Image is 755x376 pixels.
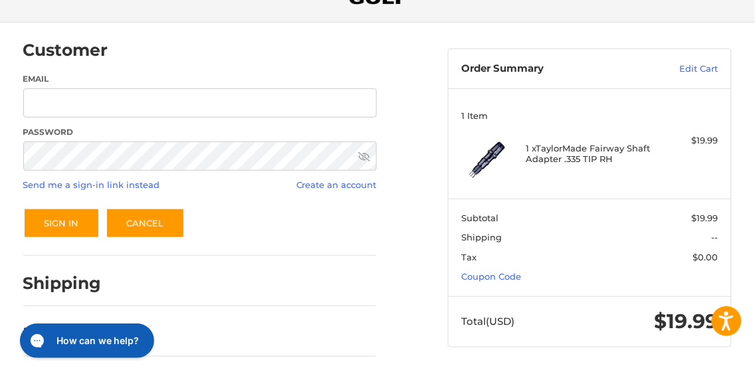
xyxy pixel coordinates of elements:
[462,110,718,121] h3: 1 Item
[462,252,477,262] span: Tax
[655,309,718,333] span: $19.99
[23,73,377,85] label: Email
[23,273,102,294] h2: Shipping
[106,208,185,238] a: Cancel
[526,143,651,165] h4: 1 x TaylorMade Fairway Shaft Adapter .335 TIP RH
[692,213,718,223] span: $19.99
[462,315,515,328] span: Total (USD)
[462,213,499,223] span: Subtotal
[23,40,108,60] h2: Customer
[23,208,100,238] button: Sign In
[23,179,160,190] a: Send me a sign-in link instead
[23,126,377,138] label: Password
[462,62,637,76] h3: Order Summary
[462,271,522,282] a: Coupon Code
[13,319,158,363] iframe: Gorgias live chat messenger
[462,232,502,242] span: Shipping
[654,134,718,147] div: $19.99
[637,62,718,76] a: Edit Cart
[712,232,718,242] span: --
[296,179,377,190] a: Create an account
[693,252,718,262] span: $0.00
